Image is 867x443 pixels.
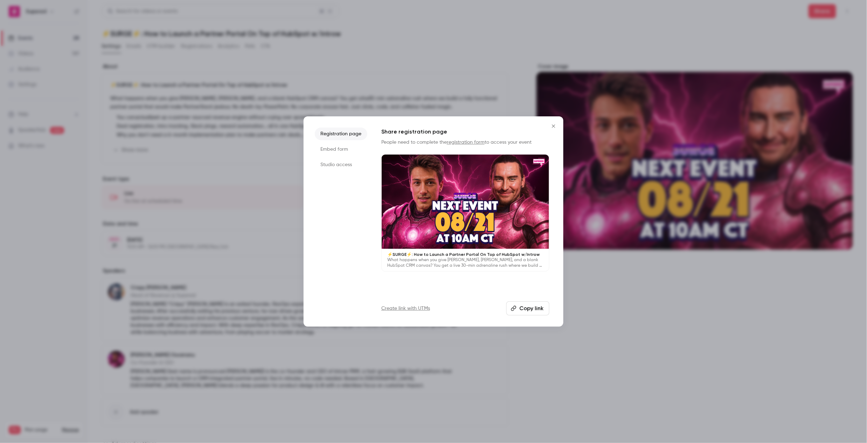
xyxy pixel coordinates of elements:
[315,143,367,156] li: Embed form
[506,301,549,315] button: Copy link
[315,128,367,140] li: Registration page
[315,158,367,171] li: Studio access
[447,140,485,145] a: registration form
[387,257,543,268] p: What happens when you give [PERSON_NAME], [PERSON_NAME], and a blank HubSpot CRM canvas? You get ...
[387,252,543,257] p: ⚡️SURGE⚡️: How to Launch a Partner Portal On Top of HubSpot w/Introw
[547,119,561,133] button: Close
[381,128,549,136] h1: Share registration page
[381,139,549,146] p: People need to complete the to access your event
[381,305,430,312] a: Create link with UTMs
[381,154,549,272] a: ⚡️SURGE⚡️: How to Launch a Partner Portal On Top of HubSpot w/IntrowWhat happens when you give [P...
